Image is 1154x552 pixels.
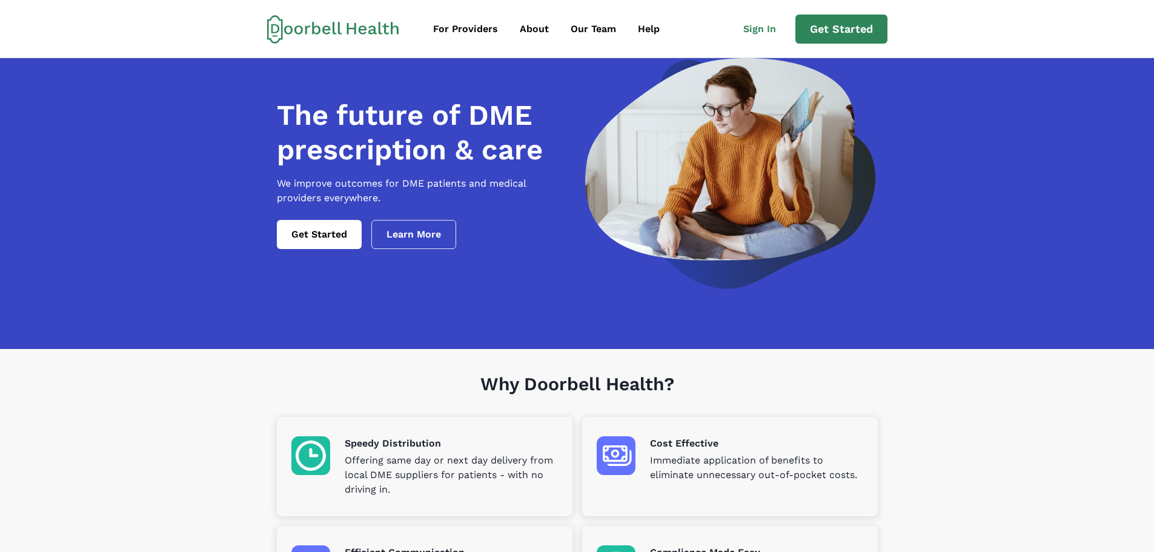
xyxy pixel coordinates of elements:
img: a woman looking at a computer [585,58,875,289]
a: Get Started [795,15,887,44]
h1: The future of DME prescription & care [277,98,571,167]
a: For Providers [423,17,508,41]
a: About [510,17,559,41]
p: Speedy Distribution [345,436,558,451]
p: We improve outcomes for DME patients and medical providers everywhere. [277,176,571,205]
div: Help [638,22,660,36]
div: For Providers [433,22,498,36]
p: Immediate application of benefits to eliminate unnecessary out-of-pocket costs. [650,453,863,482]
h1: Why Doorbell Health? [277,373,878,417]
a: Help [628,17,669,41]
img: Cost Effective icon [597,436,635,475]
div: About [520,22,549,36]
a: Learn More [371,220,456,249]
img: Speedy Distribution icon [291,436,330,475]
a: Sign In [734,17,795,41]
p: Cost Effective [650,436,863,451]
a: Get Started [277,220,362,249]
a: Our Team [561,17,626,41]
div: Our Team [571,22,616,36]
p: Offering same day or next day delivery from local DME suppliers for patients - with no driving in. [345,453,558,497]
